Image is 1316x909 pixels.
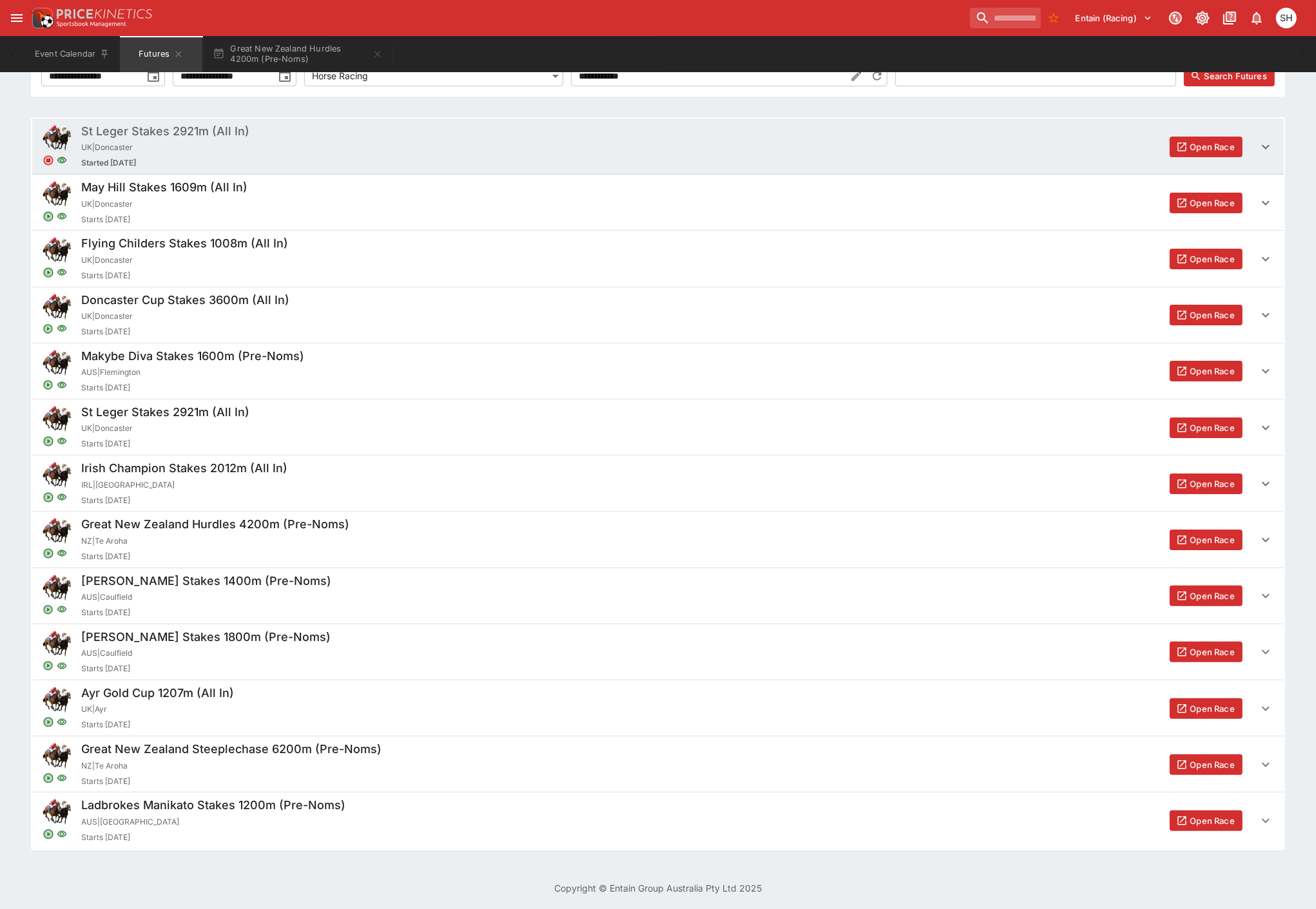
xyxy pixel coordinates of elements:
[43,323,54,335] svg: Open
[81,760,382,772] span: NZ | Te Aroha
[81,798,345,812] h5: Ladbrokes Manikato Stakes 1200m (Pre-Noms)
[57,829,67,839] svg: Visible
[57,323,67,334] svg: Visible
[81,494,287,507] span: Starts [DATE]
[81,198,247,211] span: UK | Doncaster
[81,325,289,338] span: Starts [DATE]
[81,254,288,267] span: UK | Doncaster
[32,231,1284,287] button: Flying Childers Stakes 1008m (All In)UK|DoncasterStarts [DATE]Open Race
[57,9,152,19] img: PriceKinetics
[1170,754,1243,775] button: Open Race
[81,775,382,788] span: Starts [DATE]
[81,405,249,419] h5: St Leger Stakes 2921m (All In)
[81,180,247,195] h5: May Hill Stakes 1609m (All In)
[43,349,71,377] img: horse_racing.png
[81,349,304,363] h5: Makybe Diva Stakes 1600m (Pre-Noms)
[32,287,1284,343] button: Doncaster Cup Stakes 3600m (All In)UK|DoncasterStarts [DATE]Open Race
[57,380,67,390] svg: Visible
[43,660,54,672] svg: Open
[32,680,1284,736] button: Ayr Gold Cup 1207m (All In)UK|AyrStarts [DATE]Open Race
[81,479,287,492] span: IRL | [GEOGRAPHIC_DATA]
[81,573,331,588] h5: [PERSON_NAME] Stakes 1400m (Pre-Noms)
[81,517,349,531] h5: Great New Zealand Hurdles 4200m (Pre-Noms)
[970,8,1041,28] input: search
[43,573,71,602] img: horse_racing.png
[32,175,1284,231] button: May Hill Stakes 1609m (All In)UK|DoncasterStarts [DATE]Open Race
[43,685,71,714] img: horse_racing.png
[120,36,202,72] button: Futures
[43,492,54,503] svg: Open
[81,292,289,307] h5: Doncaster Cup Stakes 3600m (All In)
[81,461,287,475] h5: Irish Champion Stakes 2012m (All In)
[32,343,1284,399] button: Makybe Diva Stakes 1600m (Pre-Noms)AUS|FlemingtonStarts [DATE]Open Race
[43,772,54,784] svg: Open
[1170,305,1243,325] button: Open Race
[43,155,54,166] svg: Closed
[81,157,249,169] span: Started [DATE]
[81,124,249,139] h5: St Leger Stakes 2921m (All In)
[1191,6,1214,30] button: Toggle light/dark mode
[1218,6,1241,30] button: Documentation
[32,512,1284,568] button: Great New Zealand Hurdles 4200m (Pre-Noms)NZ|Te ArohaStarts [DATE]Open Race
[1170,417,1243,438] button: Open Race
[1068,8,1160,28] button: Select Tenant
[81,591,331,604] span: AUS | Caulfield
[304,66,563,86] div: Horse Racing
[81,213,247,226] span: Starts [DATE]
[1164,6,1187,30] button: Connected to PK
[43,742,71,770] img: horse_racing.png
[81,236,288,251] h5: Flying Childers Stakes 1008m (All In)
[57,267,67,278] svg: Visible
[273,64,296,88] button: toggle date time picker
[867,66,887,86] button: Reset Category to All Racing
[57,492,67,502] svg: Visible
[32,119,1284,175] button: St Leger Stakes 2921m (All In)UK|DoncasterStarted [DATE]Open Race
[81,718,234,731] span: Starts [DATE]
[43,292,71,321] img: horse_racing.png
[43,548,54,559] svg: Open
[81,816,345,828] span: AUS | [GEOGRAPHIC_DATA]
[57,436,67,446] svg: Visible
[81,437,249,450] span: Starts [DATE]
[205,36,391,72] button: Great New Zealand Hurdles 4200m (Pre-Noms)
[43,798,71,826] img: horse_racing.png
[32,624,1284,680] button: [PERSON_NAME] Stakes 1800m (Pre-Noms)AUS|CaulfieldStarts [DATE]Open Race
[43,379,54,391] svg: Open
[5,6,28,30] button: open drawer
[81,831,345,844] span: Starts [DATE]
[1184,66,1275,86] button: Search Futures
[1043,8,1064,28] button: No Bookmarks
[32,568,1284,624] button: [PERSON_NAME] Stakes 1400m (Pre-Noms)AUS|CaulfieldStarts [DATE]Open Race
[81,535,349,548] span: NZ | Te Aroha
[1276,8,1297,28] div: Scott Hunt
[43,517,71,545] img: horse_racing.png
[1170,193,1243,213] button: Open Race
[57,661,67,671] svg: Visible
[57,604,67,615] svg: Visible
[81,662,331,675] span: Starts [DATE]
[43,629,71,658] img: horse_racing.png
[43,267,54,278] svg: Open
[57,548,67,559] svg: Visible
[57,21,126,27] img: Sportsbook Management
[57,773,67,783] svg: Visible
[1170,810,1243,831] button: Open Race
[81,647,331,660] span: AUS | Caulfield
[81,685,234,700] h5: Ayr Gold Cup 1207m (All In)
[81,381,304,394] span: Starts [DATE]
[1170,474,1243,494] button: Open Race
[43,236,71,264] img: horse_racing.png
[32,455,1284,512] button: Irish Champion Stakes 2012m (All In)IRL|[GEOGRAPHIC_DATA]Starts [DATE]Open Race
[1170,586,1243,606] button: Open Race
[1170,642,1243,662] button: Open Race
[43,604,54,616] svg: Open
[43,435,54,447] svg: Open
[43,405,71,433] img: horse_racing.png
[846,66,867,86] button: Edit Category
[43,211,54,222] svg: Open
[142,64,165,88] button: toggle date time picker
[1170,698,1243,719] button: Open Race
[57,717,67,727] svg: Visible
[1170,249,1243,269] button: Open Race
[27,36,117,72] button: Event Calendar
